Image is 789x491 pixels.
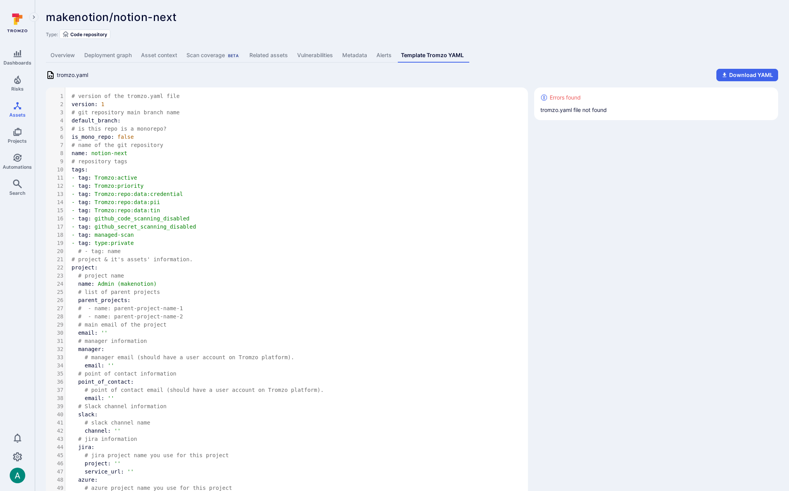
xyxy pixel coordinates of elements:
span: - [71,199,75,205]
span: tag: [78,199,91,205]
span: # point of contact email (should have a user account on Tromzo platform). [85,387,324,393]
span: tag: [78,175,91,181]
img: ACg8ocLSa5mPYBaXNx3eFu_EmspyJX0laNWN7cXOFirfQ7srZveEpg=s96-c [10,468,25,483]
span: - [71,191,75,197]
span: notion-next [91,150,127,156]
span: # point of contact information [78,370,176,377]
span: # - name: parent-project-name-2 [78,313,183,320]
span: '' [114,428,121,434]
span: channel: [85,428,111,434]
span: '' [127,468,134,475]
span: slack: [78,411,98,418]
span: tag: [78,183,91,189]
span: email: [85,395,105,401]
span: jira: [78,444,94,450]
span: tag: [78,207,91,213]
span: tag: [78,215,91,222]
span: tag: [78,232,91,238]
span: # jira project name you use for this project [85,452,229,458]
span: - [71,215,75,222]
span: # project name [78,273,124,279]
span: # jira information [78,436,137,442]
span: service_url: [85,468,124,475]
span: parent_projects: [78,297,131,303]
a: Asset context [136,48,182,63]
span: tags: [71,166,88,173]
div: Asset tabs [46,48,778,63]
span: project: [85,460,111,467]
span: github_secret_scanning_disabled [94,224,196,230]
span: Errors found [550,94,581,101]
span: '' [108,395,114,401]
span: tag: [78,224,91,230]
span: - [71,183,75,189]
span: # - name: parent-project-name-1 [78,305,183,311]
span: manager: [78,346,104,352]
span: Assets [9,112,26,118]
span: makenotion/notion-next [46,10,176,24]
a: Alerts [372,48,396,63]
span: # is this repo is a monorepo? [71,126,166,132]
span: email: [78,330,98,336]
span: name: [78,281,94,287]
i: Expand navigation menu [31,14,37,21]
a: Metadata [338,48,372,63]
div: Beta [226,52,240,59]
span: - [71,240,75,246]
span: version: [71,101,98,107]
span: point_of_contact: [78,379,134,385]
span: name: [71,150,88,156]
span: Risks [11,86,24,92]
span: default_branch: [71,117,120,124]
a: Overview [46,48,80,63]
span: type:private [94,240,134,246]
span: Tromzo:priority [94,183,143,189]
span: is_mono_repo: [71,134,114,140]
span: '' [108,362,114,369]
span: '' [114,460,121,467]
span: Search [9,190,25,196]
span: github_code_scanning_disabled [94,215,189,222]
a: Vulnerabilities [293,48,338,63]
button: Download YAML [716,69,778,81]
div: Arjan Dehar [10,468,25,483]
span: managed-scan [94,232,134,238]
span: # project & it's assets' information. [71,256,193,262]
span: tromzo.yaml file not found [540,106,772,114]
span: # repository tags [71,158,127,164]
span: tag: [78,240,91,246]
span: - [71,232,75,238]
span: 1 [101,101,104,107]
span: # main email of the project [78,322,167,328]
button: Expand navigation menu [29,12,38,22]
span: email: [85,362,105,369]
span: Admin [98,281,114,287]
span: tag: [78,191,91,197]
span: azure: [78,477,98,483]
span: tromzo.yaml [57,71,88,79]
span: # git repository main branch name [71,109,179,115]
span: # manager information [78,338,147,344]
span: - [71,224,75,230]
div: Scan coverage [186,51,240,59]
span: # - tag: name [78,248,121,254]
span: - [71,175,75,181]
span: Automations [3,164,32,170]
a: Template Tromzo YAML [396,48,469,63]
span: false [117,134,134,140]
span: # azure project name you use for this project [85,485,232,491]
span: # version of the tromzo.yaml file [71,93,179,99]
span: Code repository [70,31,107,37]
span: - [71,207,75,213]
span: project: [71,264,98,271]
span: Type: [46,31,58,37]
a: Related assets [245,48,293,63]
span: Tromzo:repo:data:credential [94,191,183,197]
span: # Slack channel information [78,403,167,409]
span: # manager email (should have a user account on Tromzo platform). [85,354,294,360]
span: Tromzo:repo:data:tin [94,207,160,213]
span: Dashboards [3,60,31,66]
span: Projects [8,138,27,144]
a: Deployment graph [80,48,136,63]
span: # list of parent projects [78,289,160,295]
